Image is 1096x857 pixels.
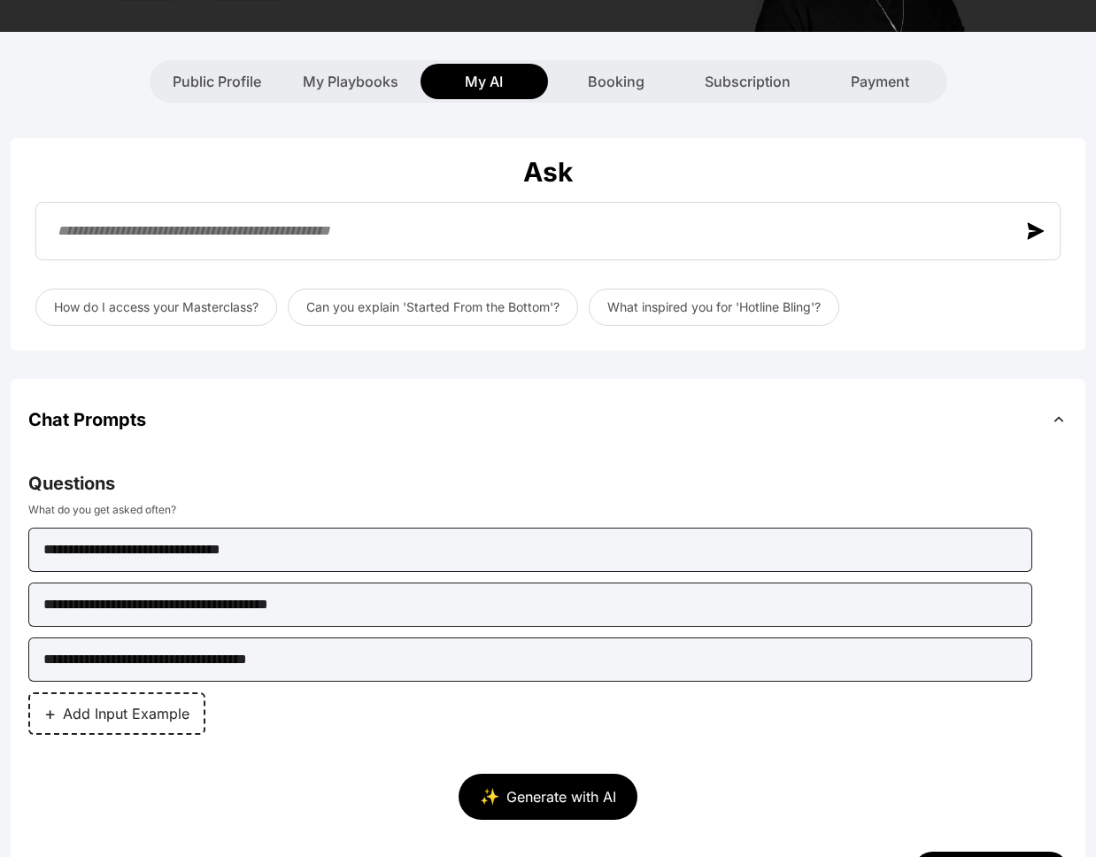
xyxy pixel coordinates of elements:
[28,692,205,735] button: +Add Input Example
[1039,591,1068,619] button: ×
[684,64,812,99] button: Subscription
[288,289,578,326] button: Can you explain 'Started From the Bottom'?
[552,64,680,99] button: Booking
[35,289,277,326] button: How do I access your Masterclass?
[705,71,791,92] span: Subscription
[589,289,839,326] button: What inspired you for 'Hotline Bling'?
[28,407,146,432] h2: Chat Prompts
[588,71,644,92] span: Booking
[285,64,416,99] button: My Playbooks
[1039,536,1068,564] button: ×
[1039,645,1068,674] button: ×
[816,64,944,99] button: Payment
[28,156,1068,188] div: Ask
[465,71,503,92] span: My AI
[153,64,281,99] button: Public Profile
[1027,222,1045,240] img: send message
[459,774,637,820] button: ✨Generate with AI
[480,784,499,809] span: ✨
[303,71,398,92] span: My Playbooks
[28,503,1068,528] div: What do you get asked often?
[44,701,56,726] span: +
[173,71,261,92] span: Public Profile
[421,64,548,99] button: My AI
[851,71,909,92] span: Payment
[28,471,1068,503] div: Questions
